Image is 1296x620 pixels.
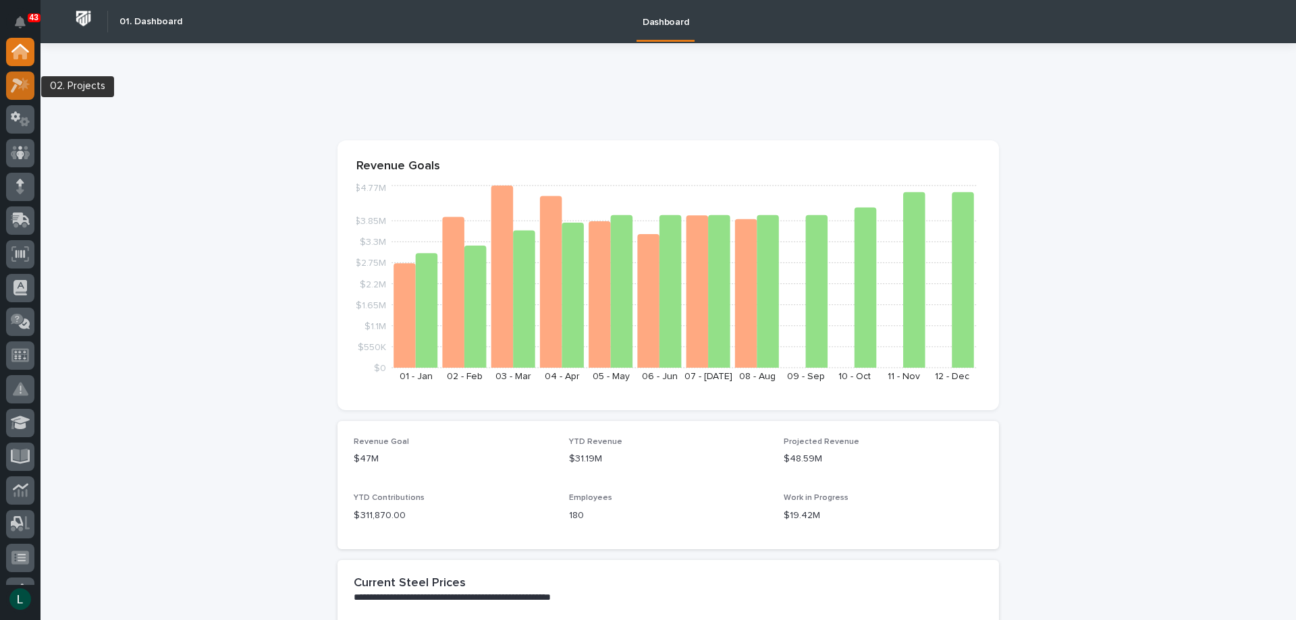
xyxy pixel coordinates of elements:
[888,372,920,381] text: 11 - Nov
[6,8,34,36] button: Notifications
[360,237,386,247] tspan: $3.3M
[838,372,871,381] text: 10 - Oct
[17,16,34,38] div: Notifications43
[364,321,386,331] tspan: $1.1M
[787,372,825,381] text: 09 - Sep
[447,372,483,381] text: 02 - Feb
[354,509,553,523] p: $ 311,870.00
[784,509,983,523] p: $19.42M
[569,438,622,446] span: YTD Revenue
[356,159,980,174] p: Revenue Goals
[569,509,768,523] p: 180
[354,438,409,446] span: Revenue Goal
[784,452,983,466] p: $48.59M
[355,258,386,268] tspan: $2.75M
[354,217,386,226] tspan: $3.85M
[374,364,386,373] tspan: $0
[6,585,34,613] button: users-avatar
[569,452,768,466] p: $31.19M
[642,372,678,381] text: 06 - Jun
[593,372,630,381] text: 05 - May
[356,300,386,310] tspan: $1.65M
[354,576,466,591] h2: Current Steel Prices
[684,372,732,381] text: 07 - [DATE]
[400,372,433,381] text: 01 - Jan
[569,494,612,502] span: Employees
[545,372,580,381] text: 04 - Apr
[354,452,553,466] p: $47M
[119,16,182,28] h2: 01. Dashboard
[354,184,386,193] tspan: $4.77M
[30,13,38,22] p: 43
[354,494,425,502] span: YTD Contributions
[358,342,386,351] tspan: $550K
[784,438,859,446] span: Projected Revenue
[495,372,531,381] text: 03 - Mar
[360,279,386,289] tspan: $2.2M
[71,6,96,31] img: Workspace Logo
[739,372,776,381] text: 08 - Aug
[784,494,848,502] span: Work in Progress
[935,372,969,381] text: 12 - Dec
